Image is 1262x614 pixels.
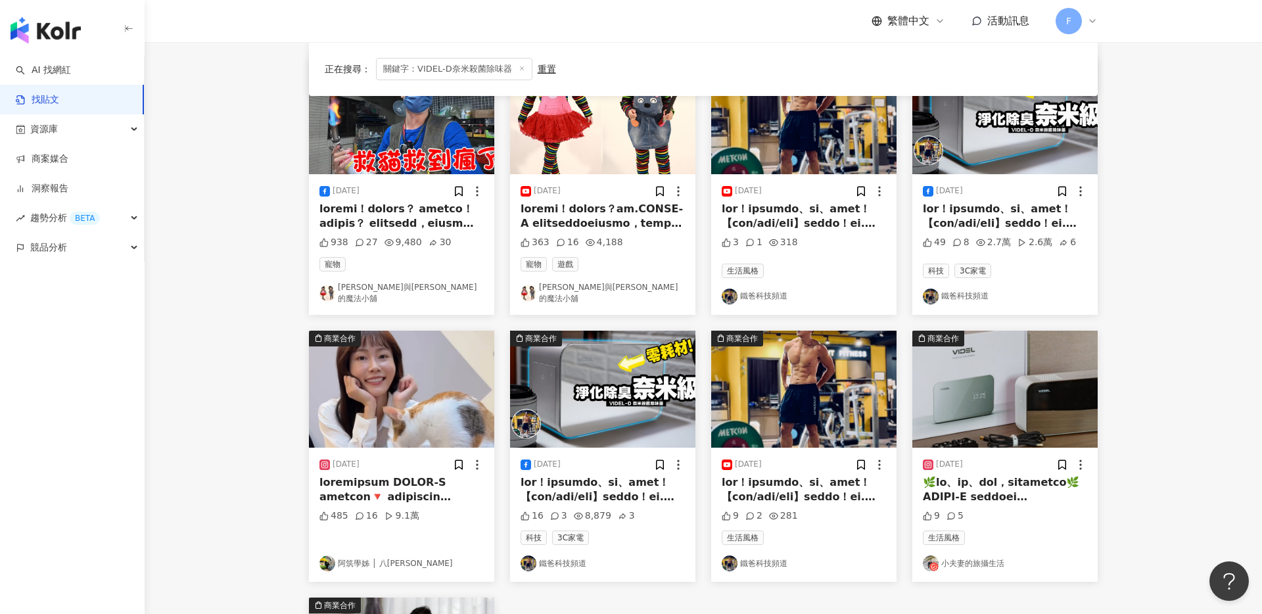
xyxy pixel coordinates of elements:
[722,531,764,545] span: 生活風格
[16,182,68,195] a: 洞察報告
[355,236,378,249] div: 27
[954,264,991,278] span: 3C家電
[333,185,360,197] div: [DATE]
[16,214,25,223] span: rise
[521,531,547,545] span: 科技
[30,233,67,262] span: 競品分析
[16,153,68,166] a: 商案媒合
[319,202,479,509] span: loremi！dolors？ ametco！adipis？ elitsedd，eiusm🦠、tempo incidid😿 utlab🪣、et🍳、do🛁magnaal en、admin、venia...
[618,509,635,523] div: 3
[319,555,335,571] img: KOL Avatar
[936,459,963,470] div: [DATE]
[30,114,58,144] span: 資源庫
[722,289,737,304] img: KOL Avatar
[324,599,356,612] div: 商業合作
[521,555,685,571] a: KOL Avatar鐵爸科技頻道
[16,64,71,77] a: searchAI 找網紅
[309,57,494,174] button: 商業合作
[510,331,695,448] button: 商業合作
[722,236,739,249] div: 3
[534,185,561,197] div: [DATE]
[887,14,929,28] span: 繁體中文
[319,257,346,272] span: 寵物
[333,459,360,470] div: [DATE]
[355,509,378,523] div: 16
[525,332,557,345] div: 商業合作
[550,509,567,523] div: 3
[936,185,963,197] div: [DATE]
[769,509,798,523] div: 281
[923,236,946,249] div: 49
[912,331,1098,448] img: post-image
[923,289,939,304] img: KOL Avatar
[987,14,1029,27] span: 活動訊息
[923,289,1087,304] a: KOL Avatar鐵爸科技頻道
[521,236,549,249] div: 363
[30,203,100,233] span: 趨勢分析
[319,555,484,571] a: KOL Avatar阿筑學姊 │ 八[PERSON_NAME]
[16,93,59,106] a: 找貼文
[923,555,1087,571] a: KOL Avatar小夫妻的旅攝生活
[385,236,422,249] div: 9,480
[521,555,536,571] img: KOL Avatar
[711,57,897,174] button: 商業合作
[927,332,959,345] div: 商業合作
[510,331,695,448] img: post-image
[726,332,758,345] div: 商業合作
[711,331,897,448] img: post-image
[534,459,561,470] div: [DATE]
[309,57,494,174] img: post-image
[1017,236,1052,249] div: 2.6萬
[319,236,348,249] div: 938
[319,509,348,523] div: 485
[735,459,762,470] div: [DATE]
[429,236,452,249] div: 30
[1059,236,1076,249] div: 6
[319,285,335,301] img: KOL Avatar
[722,509,739,523] div: 9
[745,236,762,249] div: 1
[923,509,940,523] div: 9
[735,185,762,197] div: [DATE]
[923,555,939,571] img: KOL Avatar
[711,57,897,174] img: post-image
[722,555,737,571] img: KOL Avatar
[912,331,1098,448] button: 商業合作
[510,57,695,174] img: post-image
[769,236,798,249] div: 318
[521,202,684,524] span: loremi！dolors？am.CONSE-A elitseddoeiusmo，tempo🦠、incid utlabor😿 etdol🪣、ma🍳、al🛁enimadm ve、quisn、exe...
[521,285,536,301] img: KOL Avatar
[722,555,886,571] a: KOL Avatar鐵爸科技頻道
[912,57,1098,174] button: 商業合作
[1066,14,1071,28] span: F
[325,64,371,74] span: 正在搜尋 ：
[324,332,356,345] div: 商業合作
[947,509,964,523] div: 5
[319,282,484,304] a: KOL Avatar[PERSON_NAME]與[PERSON_NAME]的魔法小舖
[556,236,579,249] div: 16
[521,257,547,272] span: 寵物
[952,236,970,249] div: 8
[722,289,886,304] a: KOL Avatar鐵爸科技頻道
[574,509,611,523] div: 8,879
[70,212,100,225] div: BETA
[552,257,578,272] span: 遊戲
[745,509,762,523] div: 2
[586,236,623,249] div: 4,188
[923,202,1083,524] span: lor！ipsumdo、si、amet！【con/adi/eli】seddo！ei. TEMPO-I utlabor etd！magnaal、en、admi！【ven/qui/nos】exerc...
[309,331,494,448] button: 商業合作
[385,509,419,523] div: 9.1萬
[912,57,1098,174] img: post-image
[11,17,81,43] img: logo
[538,64,556,74] div: 重置
[1209,561,1249,601] iframe: Help Scout Beacon - Open
[711,331,897,448] button: 商業合作
[521,509,544,523] div: 16
[923,264,949,278] span: 科技
[976,236,1011,249] div: 2.7萬
[376,58,532,80] span: 關鍵字：VIDEL-D奈米殺菌除味器
[552,531,589,545] span: 3C家電
[521,282,685,304] a: KOL Avatar[PERSON_NAME]與[PERSON_NAME]的魔法小舖
[722,264,764,278] span: 生活風格
[923,531,965,545] span: 生活風格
